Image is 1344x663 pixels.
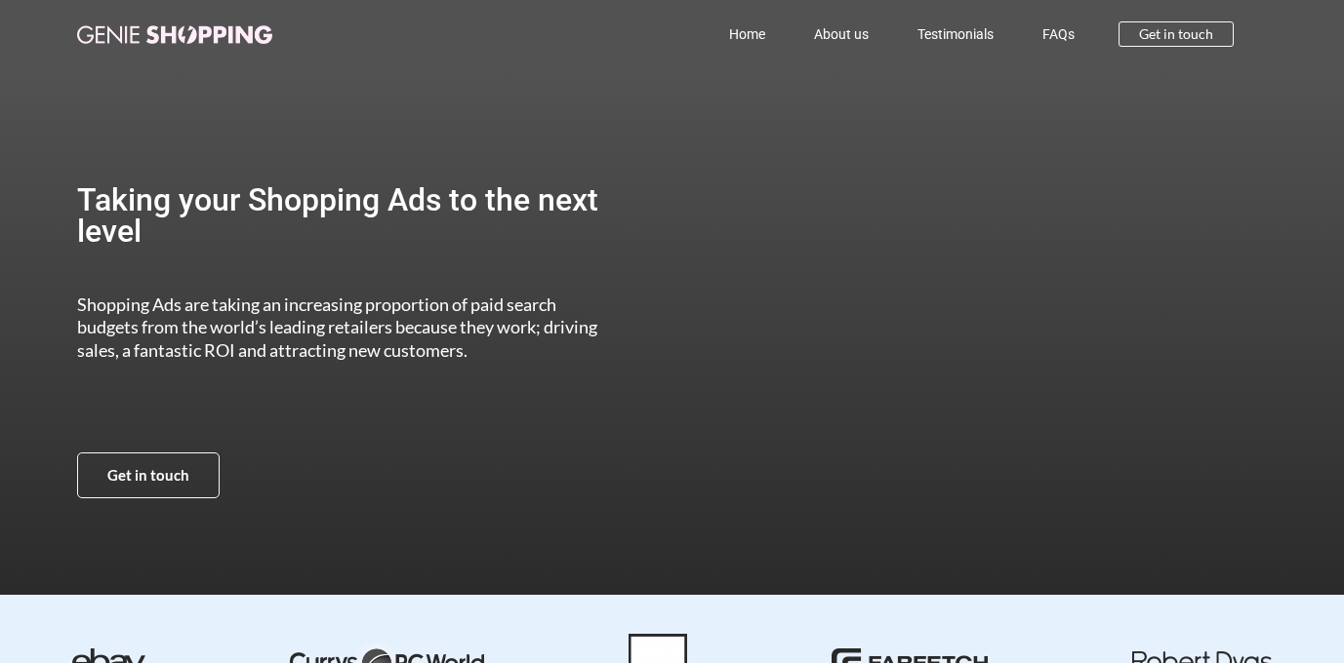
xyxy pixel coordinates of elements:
[1139,27,1213,41] span: Get in touch
[107,468,189,483] span: Get in touch
[77,293,597,361] span: Shopping Ads are taking an increasing proportion of paid search budgets from the world’s leading ...
[77,25,272,44] img: genie-shopping-logo
[77,184,617,247] h2: Taking your Shopping Ads to the next level
[893,12,1018,57] a: Testimonials
[358,12,1100,57] nav: Menu
[1119,21,1234,47] a: Get in touch
[705,12,790,57] a: Home
[77,452,220,498] a: Get in touch
[1018,12,1099,57] a: FAQs
[790,12,893,57] a: About us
